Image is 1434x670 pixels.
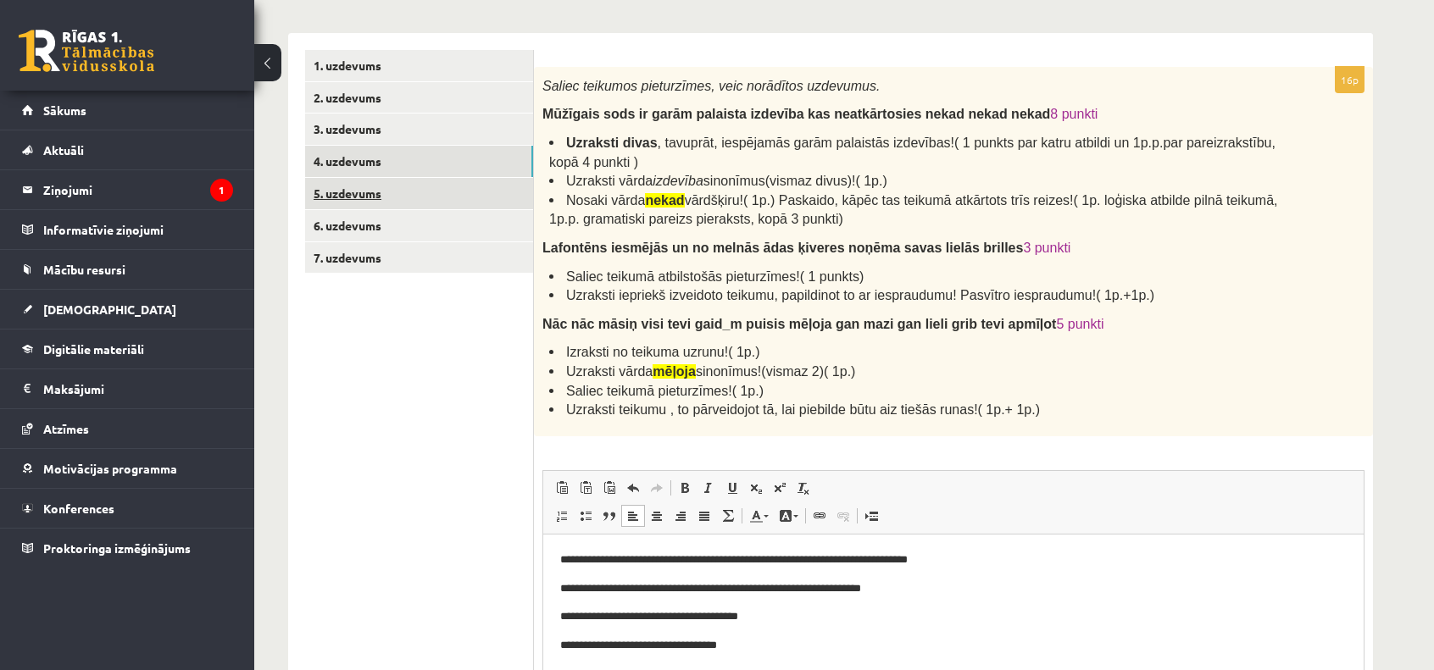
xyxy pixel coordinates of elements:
a: Mācību resursi [22,250,233,289]
a: Paste as plain text (Ctrl+Shift+V) [574,477,597,499]
span: [DEMOGRAPHIC_DATA] [43,302,176,317]
span: Saliec teikumos pieturzīmes, veic norādītos uzdevumus. [542,79,880,93]
legend: Ziņojumi [43,170,233,209]
a: Sākums [22,91,233,130]
a: 7. uzdevums [305,242,533,274]
a: Align Left [621,505,645,527]
a: 1. uzdevums [305,50,533,81]
a: 6. uzdevums [305,210,533,241]
strong: nekad [645,193,684,208]
a: Aktuāli [22,130,233,169]
a: Block Quote [597,505,621,527]
a: Paste (Ctrl+V) [550,477,574,499]
span: Atzīmes [43,421,89,436]
a: Superscript [768,477,792,499]
i: 1 [210,179,233,202]
a: Proktoringa izmēģinājums [22,529,233,568]
a: Subscript [744,477,768,499]
a: Maksājumi [22,369,233,408]
span: Konferences [43,501,114,516]
a: Underline (Ctrl+U) [720,477,744,499]
span: 5 punkti [1056,317,1103,331]
a: Motivācijas programma [22,449,233,488]
a: Center [645,505,669,527]
strong: mēļoja [653,364,696,379]
span: , tavuprāt, iespējamās garām palaistās izdevības!( 1 punkts par katru atbildi un 1p.p.par pareizr... [549,136,1276,169]
a: Insert/Remove Numbered List [550,505,574,527]
a: Remove Format [792,477,815,499]
a: Informatīvie ziņojumi [22,210,233,249]
a: 5. uzdevums [305,178,533,209]
span: 8 punkti [1050,107,1098,121]
span: Nosaki vārda vārdšķiru!( 1p.) Paskaido, kāpēc tas teikumā atkārtots trīs reizes!( 1p. loģiska atb... [549,193,1278,227]
a: Align Right [669,505,692,527]
a: Ziņojumi1 [22,170,233,209]
span: Saliec teikumā atbilstošās pieturzīmes!( 1 punkts) [566,269,864,284]
a: Text Color [744,505,774,527]
a: Unlink [831,505,855,527]
a: Insert/Remove Bulleted List [574,505,597,527]
a: Redo (Ctrl+Y) [645,477,669,499]
a: Italic (Ctrl+I) [697,477,720,499]
a: 2. uzdevums [305,82,533,114]
a: 4. uzdevums [305,146,533,177]
span: Uzraksti teikumu , to pārveidojot tā, lai piebilde būtu aiz tiešās runas!( 1p.+ 1p.) [566,402,1040,417]
span: Mācību resursi [43,262,125,277]
a: Digitālie materiāli [22,329,233,368]
a: Paste from Word [597,477,621,499]
a: Background Color [774,505,803,527]
span: Uzraksti divas [566,136,658,150]
a: Math [716,505,740,527]
span: Saliec teikumā pieturzīmes!( 1p.) [566,384,764,398]
legend: Maksājumi [43,369,233,408]
a: [DEMOGRAPHIC_DATA] [22,290,233,329]
span: Motivācijas programma [43,461,177,476]
span: Aktuāli [43,142,84,158]
span: Digitālie materiāli [43,341,144,357]
a: Justify [692,505,716,527]
span: Lafontēns iesmējās un no melnās ādas ķiveres noņēma savas lielās brilles [542,241,1023,255]
a: 3. uzdevums [305,114,533,145]
span: Uzraksti iepriekš izveidoto teikumu, papildinot to ar iespraudumu! Pasvītro iespraudumu!( 1p.+1p.) [566,288,1154,302]
span: Mūžīgais sods ir garām palaista izdevība kas neatkārtosies nekad nekad nekad [542,107,1050,121]
span: 3 punkti [1023,241,1070,255]
a: Undo (Ctrl+Z) [621,477,645,499]
a: Link (Ctrl+K) [808,505,831,527]
a: Rīgas 1. Tālmācības vidusskola [19,30,154,72]
span: Nāc nāc māsiņ visi tevi gaid_m puisis mēļoja gan mazi gan lieli grib tevi apmīļot [542,317,1056,331]
span: Uzraksti vārda sinonīmus(vismaz divus)!( 1p.) [566,174,887,188]
span: Proktoringa izmēģinājums [43,540,191,556]
span: Uzraksti vārda sinonīmus!(vismaz 2)( 1p.) [566,364,855,379]
span: Izraksti no teikuma uzrunu!( 1p.) [566,345,760,359]
i: izdevība [653,174,703,188]
legend: Informatīvie ziņojumi [43,210,233,249]
p: 16p [1335,66,1365,93]
span: Sākums [43,102,86,118]
a: Atzīmes [22,409,233,448]
a: Konferences [22,489,233,528]
a: Bold (Ctrl+B) [673,477,697,499]
a: Insert Page Break for Printing [859,505,883,527]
